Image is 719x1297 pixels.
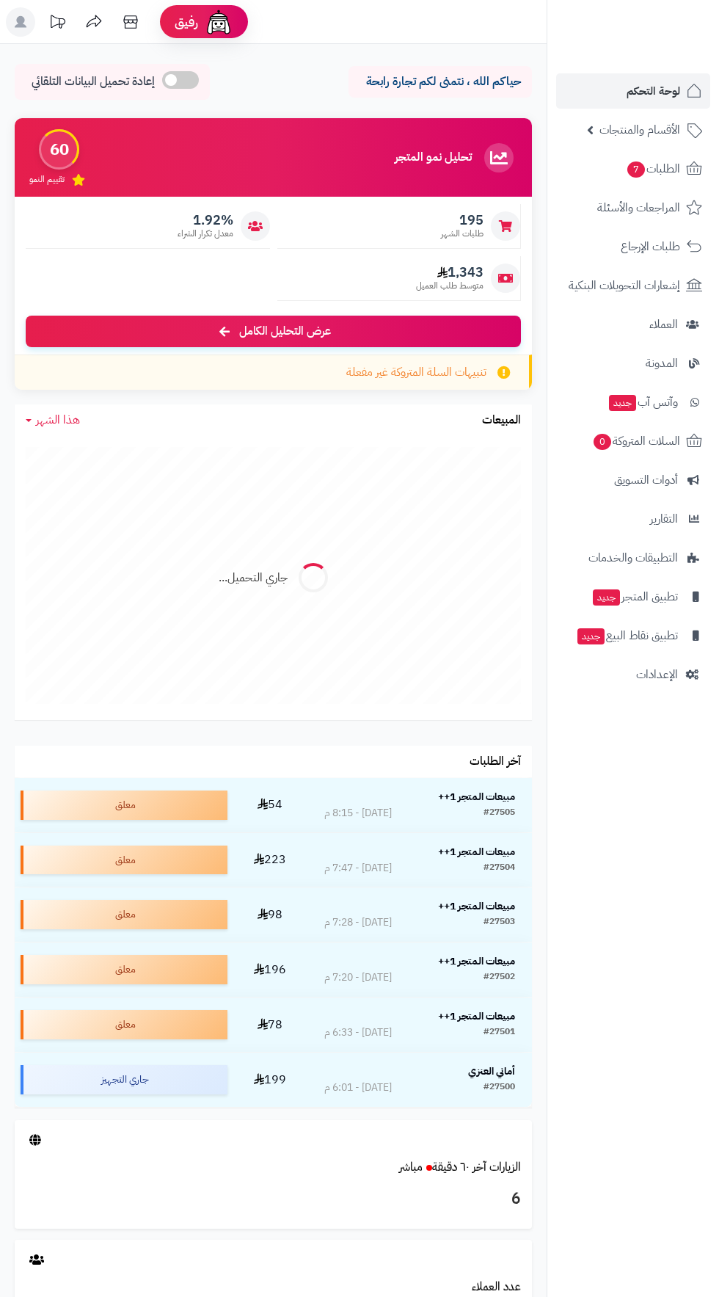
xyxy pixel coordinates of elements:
span: جديد [593,589,620,606]
span: متوسط طلب العميل [416,280,483,292]
a: الإعدادات [556,657,710,692]
span: طلبات الإرجاع [621,236,680,257]
strong: أماني العنزي [468,1064,515,1079]
span: 7 [627,161,645,178]
div: معلق [21,846,227,875]
div: [DATE] - 8:15 م [324,806,392,821]
span: رفيق [175,13,198,31]
a: لوحة التحكم [556,73,710,109]
h3: تحليل نمو المتجر [395,151,472,164]
a: الطلبات7 [556,151,710,186]
span: أدوات التسويق [614,470,678,490]
div: #27503 [483,915,515,930]
span: 195 [441,212,483,228]
a: المدونة [556,346,710,381]
div: #27501 [483,1025,515,1040]
a: تطبيق المتجرجديد [556,579,710,614]
span: 0 [593,434,611,451]
span: تطبيق المتجر [591,586,678,607]
span: العملاء [649,314,678,335]
a: تحديثات المنصة [39,7,76,40]
span: معدل تكرار الشراء [178,228,233,240]
span: 1.92% [178,212,233,228]
span: جديد [577,628,605,644]
span: جديد [609,395,636,411]
strong: مبيعات المتجر 1++ [438,789,515,804]
span: تنبيهات السلة المتروكة غير مفعلة [346,364,486,381]
strong: مبيعات المتجر 1++ [438,844,515,860]
a: التقارير [556,501,710,537]
span: التقارير [650,509,678,529]
td: 223 [233,833,307,887]
span: تطبيق نقاط البيع [576,625,678,646]
a: الزيارات آخر ٦٠ دقيقةمباشر [399,1158,521,1176]
div: #27505 [483,806,515,821]
span: وآتس آب [607,392,678,413]
a: عدد العملاء [472,1278,521,1296]
div: #27500 [483,1080,515,1095]
td: 199 [233,1053,307,1107]
span: 1,343 [416,264,483,280]
div: جاري التجهيز [21,1065,227,1094]
td: 98 [233,887,307,942]
h3: المبيعات [482,414,521,427]
div: #27502 [483,970,515,985]
div: جاري التحميل... [219,570,288,586]
a: إشعارات التحويلات البنكية [556,268,710,303]
a: المراجعات والأسئلة [556,190,710,225]
div: [DATE] - 7:20 م [324,970,392,985]
a: طلبات الإرجاع [556,229,710,264]
td: 54 [233,778,307,832]
img: logo-2.png [619,30,705,61]
a: السلات المتروكة0 [556,424,710,459]
a: وآتس آبجديد [556,385,710,420]
div: [DATE] - 7:28 م [324,915,392,930]
span: هذا الشهر [36,411,80,429]
h3: آخر الطلبات [470,755,521,769]
div: [DATE] - 6:01 م [324,1080,392,1095]
img: ai-face.png [204,7,233,37]
span: لوحة التحكم [627,81,680,101]
span: إعادة تحميل البيانات التلقائي [32,73,155,90]
td: 196 [233,942,307,997]
h3: 6 [26,1187,521,1212]
span: إشعارات التحويلات البنكية [569,275,680,296]
td: 78 [233,998,307,1052]
a: عرض التحليل الكامل [26,316,521,347]
strong: مبيعات المتجر 1++ [438,1009,515,1024]
a: هذا الشهر [26,412,80,429]
span: طلبات الشهر [441,228,483,240]
span: المدونة [646,353,678,374]
a: التطبيقات والخدمات [556,540,710,575]
div: [DATE] - 6:33 م [324,1025,392,1040]
span: عرض التحليل الكامل [239,323,331,340]
a: تطبيق نقاط البيعجديد [556,618,710,653]
div: معلق [21,955,227,984]
small: مباشر [399,1158,423,1176]
span: الإعدادات [636,664,678,685]
div: معلق [21,900,227,929]
p: حياكم الله ، نتمنى لكم تجارة رابحة [359,73,521,90]
div: معلق [21,1010,227,1039]
span: التطبيقات والخدمات [588,548,678,568]
div: #27504 [483,861,515,876]
a: العملاء [556,307,710,342]
span: السلات المتروكة [592,431,680,451]
span: الطلبات [626,159,680,179]
span: المراجعات والأسئلة [597,197,680,218]
a: أدوات التسويق [556,462,710,498]
span: تقييم النمو [29,173,65,186]
div: معلق [21,791,227,820]
div: [DATE] - 7:47 م [324,861,392,876]
strong: مبيعات المتجر 1++ [438,898,515,914]
strong: مبيعات المتجر 1++ [438,953,515,969]
span: الأقسام والمنتجات [599,120,680,140]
